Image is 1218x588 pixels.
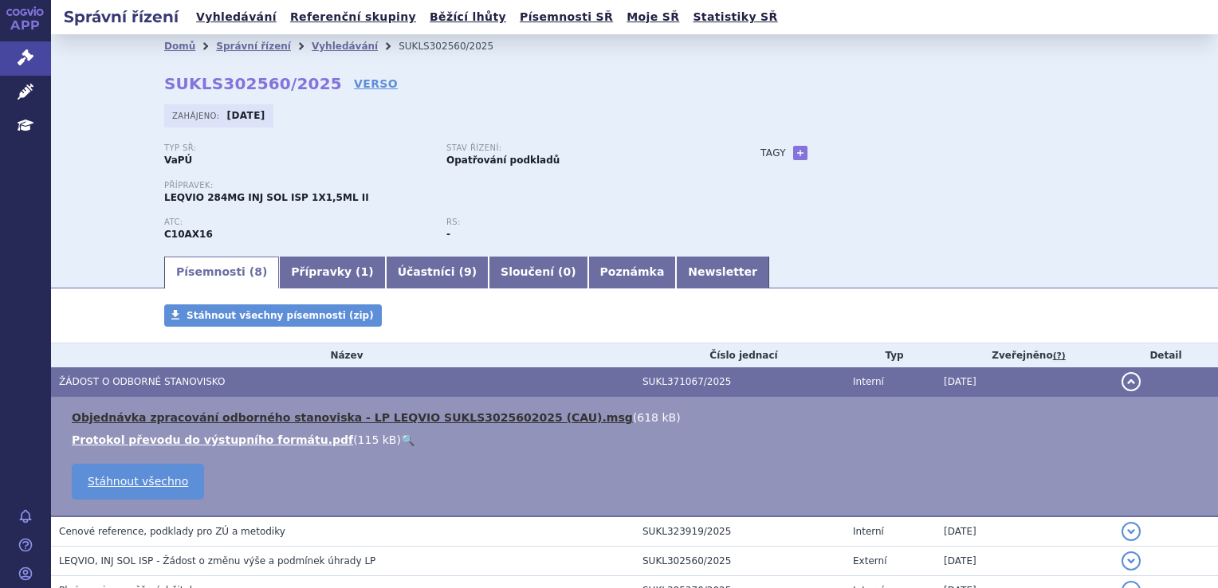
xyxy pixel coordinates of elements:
[358,433,397,446] span: 115 kB
[635,343,845,367] th: Číslo jednací
[164,257,279,288] a: Písemnosti (8)
[446,218,713,227] p: RS:
[164,192,369,203] span: LEQVIO 284MG INJ SOL ISP 1X1,5ML II
[635,367,845,397] td: SUKL371067/2025
[936,367,1114,397] td: [DATE]
[1122,551,1141,570] button: detail
[853,555,886,566] span: Externí
[1122,522,1141,541] button: detail
[1122,372,1141,391] button: detail
[489,257,587,288] a: Sloučení (0)
[793,146,807,160] a: +
[1114,343,1218,367] th: Detail
[164,229,213,240] strong: INKLISIRAN
[635,516,845,547] td: SUKL323919/2025
[164,181,729,190] p: Přípravek:
[312,41,378,52] a: Vyhledávání
[401,433,415,446] a: 🔍
[588,257,677,288] a: Poznámka
[853,526,884,537] span: Interní
[936,516,1114,547] td: [DATE]
[254,265,262,278] span: 8
[676,257,769,288] a: Newsletter
[72,433,353,446] a: Protokol převodu do výstupního formátu.pdf
[172,109,222,122] span: Zahájeno:
[164,155,192,166] strong: VaPÚ
[191,6,281,28] a: Vyhledávání
[936,547,1114,576] td: [DATE]
[279,257,385,288] a: Přípravky (1)
[845,343,936,367] th: Typ
[164,304,382,327] a: Stáhnout všechny písemnosti (zip)
[72,432,1202,448] li: ( )
[361,265,369,278] span: 1
[354,76,398,92] a: VERSO
[515,6,618,28] a: Písemnosti SŘ
[688,6,782,28] a: Statistiky SŘ
[164,218,430,227] p: ATC:
[853,376,884,387] span: Interní
[1053,351,1066,362] abbr: (?)
[51,343,635,367] th: Název
[563,265,571,278] span: 0
[59,526,285,537] span: Cenové reference, podklady pro ZÚ a metodiky
[51,6,191,28] h2: Správní řízení
[446,143,713,153] p: Stav řízení:
[227,110,265,121] strong: [DATE]
[59,555,375,566] span: LEQVIO, INJ SOL ISP - Žádost o změnu výše a podmínek úhrady LP
[425,6,511,28] a: Běžící lhůty
[72,464,204,500] a: Stáhnout všechno
[164,74,342,93] strong: SUKLS302560/2025
[72,410,1202,425] li: ( )
[446,155,560,166] strong: Opatřování podkladů
[59,376,225,387] span: ŽÁDOST O ODBORNÉ STANOVISKO
[635,547,845,576] td: SUKL302560/2025
[285,6,421,28] a: Referenční skupiny
[936,343,1114,367] th: Zveřejněno
[164,41,195,52] a: Domů
[72,411,633,424] a: Objednávka zpracování odborného stanoviska - LP LEQVIO SUKLS3025602025 (CAU).msg
[187,310,374,321] span: Stáhnout všechny písemnosti (zip)
[760,143,786,163] h3: Tagy
[446,229,450,240] strong: -
[464,265,472,278] span: 9
[216,41,291,52] a: Správní řízení
[399,34,514,58] li: SUKLS302560/2025
[386,257,489,288] a: Účastníci (9)
[164,143,430,153] p: Typ SŘ:
[637,411,676,424] span: 618 kB
[622,6,684,28] a: Moje SŘ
